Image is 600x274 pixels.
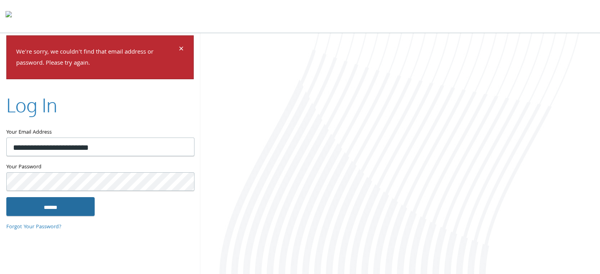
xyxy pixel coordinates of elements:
span: × [179,42,184,57]
button: Dismiss alert [179,45,184,54]
a: Forgot Your Password? [6,223,62,231]
img: todyl-logo-dark.svg [6,8,12,24]
p: We're sorry, we couldn't find that email address or password. Please try again. [16,47,178,69]
h2: Log In [6,92,57,118]
label: Your Password [6,162,194,172]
